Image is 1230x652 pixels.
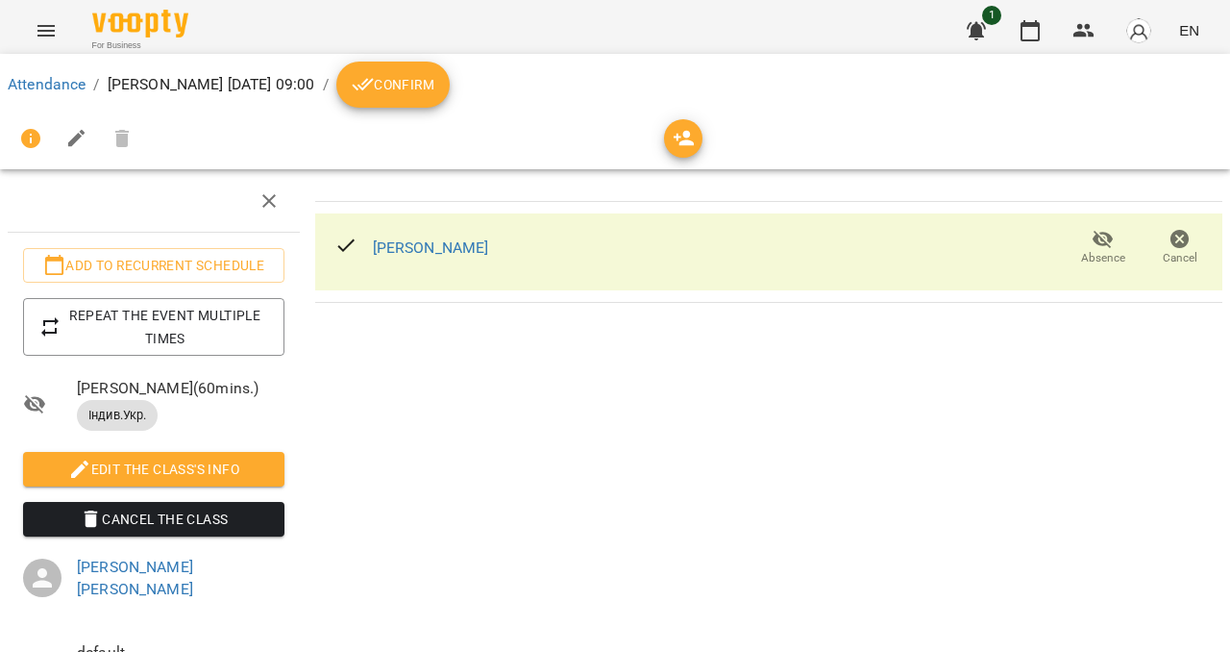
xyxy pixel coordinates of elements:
span: [PERSON_NAME] ( 60 mins. ) [77,377,284,400]
button: Absence [1065,221,1142,275]
button: Menu [23,8,69,54]
span: Repeat the event multiple times [38,304,269,350]
button: Repeat the event multiple times [23,298,284,356]
span: Індив.Укр. [77,407,158,424]
span: Add to recurrent schedule [38,254,269,277]
img: avatar_s.png [1125,17,1152,44]
button: Add to recurrent schedule [23,248,284,283]
span: For Business [92,39,188,52]
a: [PERSON_NAME] [373,238,489,257]
li: / [323,73,329,96]
span: Confirm [352,73,434,96]
img: Voopty Logo [92,10,188,38]
span: Cancel [1163,250,1197,266]
button: Confirm [336,62,450,108]
nav: breadcrumb [8,62,1222,108]
a: [PERSON_NAME] [PERSON_NAME] [77,558,193,599]
li: / [93,73,99,96]
button: Cancel [1142,221,1218,275]
p: [PERSON_NAME] [DATE] 09:00 [108,73,315,96]
button: Edit the class's Info [23,452,284,487]
button: EN [1171,13,1207,48]
span: Absence [1081,250,1125,266]
span: Edit the class's Info [38,458,269,481]
span: Cancel the class [38,508,269,531]
button: Cancel the class [23,502,284,537]
span: 1 [982,6,1001,25]
a: Attendance [8,75,86,93]
span: EN [1179,20,1199,40]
